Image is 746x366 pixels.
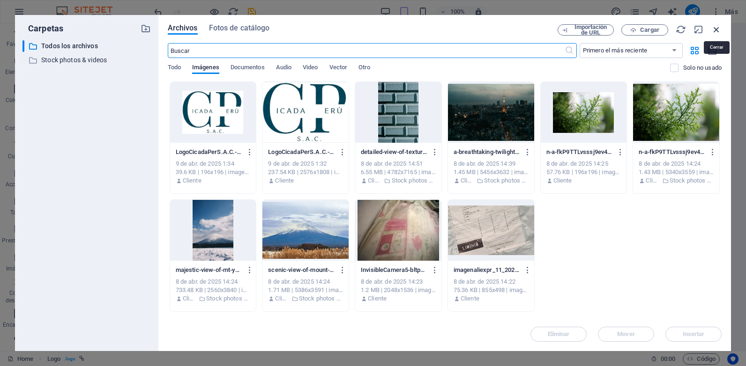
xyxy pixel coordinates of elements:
[183,294,196,303] p: Cliente
[572,24,610,36] span: Importación de URL
[640,27,659,33] span: Cargar
[176,294,251,303] div: Por: Cliente | Carpeta: Stock photos & videos
[546,148,612,156] p: n-a-fkP9TTLvsssj9ev4KksSFg-x1rjzmzQm9xZ1RwcckqCZw.png
[268,278,343,286] div: 8 de abr. de 2025 14:24
[41,41,134,51] p: Todos los archivos
[276,62,291,75] span: Audio
[484,176,528,185] p: Stock photos & videos
[268,294,343,303] div: Por: Cliente | Carpeta: Stock photos & videos
[176,278,251,286] div: 8 de abr. de 2025 14:24
[22,22,63,35] p: Carpetas
[676,24,686,35] i: Volver a cargar
[361,168,436,176] div: 6.55 MB | 4782x7165 | image/jpeg
[454,286,529,294] div: 75.36 KB | 855x498 | image/jpeg
[694,24,704,35] i: Minimizar
[639,148,705,156] p: n-a-fkP9TTLvsssj9ev4KksSFg.jpeg
[275,176,294,185] p: Cliente
[454,176,529,185] div: Por: Cliente | Carpeta: Stock photos & videos
[368,176,381,185] p: Cliente
[168,43,565,58] input: Buscar
[231,62,265,75] span: Documentos
[206,294,250,303] p: Stock photos & videos
[454,168,529,176] div: 1.45 MB | 5456x3632 | image/jpeg
[22,40,24,52] div: ​
[461,176,474,185] p: Cliente
[22,54,151,66] div: Stock photos & videos
[361,278,436,286] div: 8 de abr. de 2025 14:23
[361,160,436,168] div: 8 de abr. de 2025 14:51
[299,294,343,303] p: Stock photos & videos
[368,294,387,303] p: Cliente
[670,176,714,185] p: Stock photos & videos
[454,278,529,286] div: 8 de abr. de 2025 14:22
[268,266,334,274] p: scenic-view-of-mount-fuji-during-winter-with-grasses-in-the-foreground-and-a-cloudy-sky-z7kh3Myfp...
[183,176,201,185] p: Cliente
[454,266,520,274] p: imagenaliexpr_11_2024_-JvInOANwPUnGnFpNV3YatQ.jpg
[639,160,714,168] div: 8 de abr. de 2025 14:24
[461,294,479,303] p: Cliente
[268,148,334,156] p: LogoCicadaPerS.A.C.-73szRdk72-VoZ0XhdMOPOQ.jpg
[361,266,427,274] p: InvisibleCamera5-bltpMheUrZ0_IR2oZV2DdA.jpg
[141,23,151,34] i: Crear carpeta
[639,168,714,176] div: 1.43 MB | 5340x3559 | image/jpeg
[683,64,722,72] p: Solo muestra los archivos que no están usándose en el sitio web. Los archivos añadidos durante es...
[275,294,289,303] p: Cliente
[361,286,436,294] div: 1.2 MB | 2048x1536 | image/jpeg
[329,62,348,75] span: Vector
[392,176,436,185] p: Stock photos & videos
[268,168,343,176] div: 237.54 KB | 2576x1808 | image/jpeg
[41,55,134,66] p: Stock photos & videos
[454,148,520,156] p: a-breathtaking-twilight-view-of-tokyo-s-skyline-featuring-the-illuminated-tokyo-tower-showcasing-...
[546,168,621,176] div: 57.76 KB | 196x196 | image/png
[168,22,198,34] span: Archivos
[646,176,659,185] p: Cliente
[268,160,343,168] div: 9 de abr. de 2025 1:32
[209,22,270,34] span: Fotos de catálogo
[361,176,436,185] div: Por: Cliente | Carpeta: Stock photos & videos
[553,176,572,185] p: Cliente
[621,24,668,36] button: Cargar
[168,62,181,75] span: Todo
[303,62,318,75] span: Video
[454,160,529,168] div: 8 de abr. de 2025 14:39
[176,148,242,156] p: LogoCicadaPerS.A.C.-73szRdk72-VoZ0XhdMOPOQ-EBT4XGEyqVCpdGrF_KbG8A.png
[558,24,614,36] button: Importación de URL
[361,148,427,156] p: detailed-view-of-textured-blue-brick-wall-with-shadow-highlights-n-KZbEqfHUFkwpSk1NTJ_w.jpeg
[176,168,251,176] div: 39.6 KB | 196x196 | image/png
[358,62,370,75] span: Otro
[192,62,219,75] span: Imágenes
[176,266,242,274] p: majestic-view-of-mt-yotei-in-hokkaido-with-snow-and-dramatic-clouds-against-a-blue-sky-zgOYzruW4-...
[639,176,714,185] div: Por: Cliente | Carpeta: Stock photos & videos
[176,160,251,168] div: 9 de abr. de 2025 1:34
[268,286,343,294] div: 1.71 MB | 5386x3591 | image/jpeg
[546,160,621,168] div: 8 de abr. de 2025 14:25
[176,286,251,294] div: 733.48 KB | 2560x3840 | image/jpeg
